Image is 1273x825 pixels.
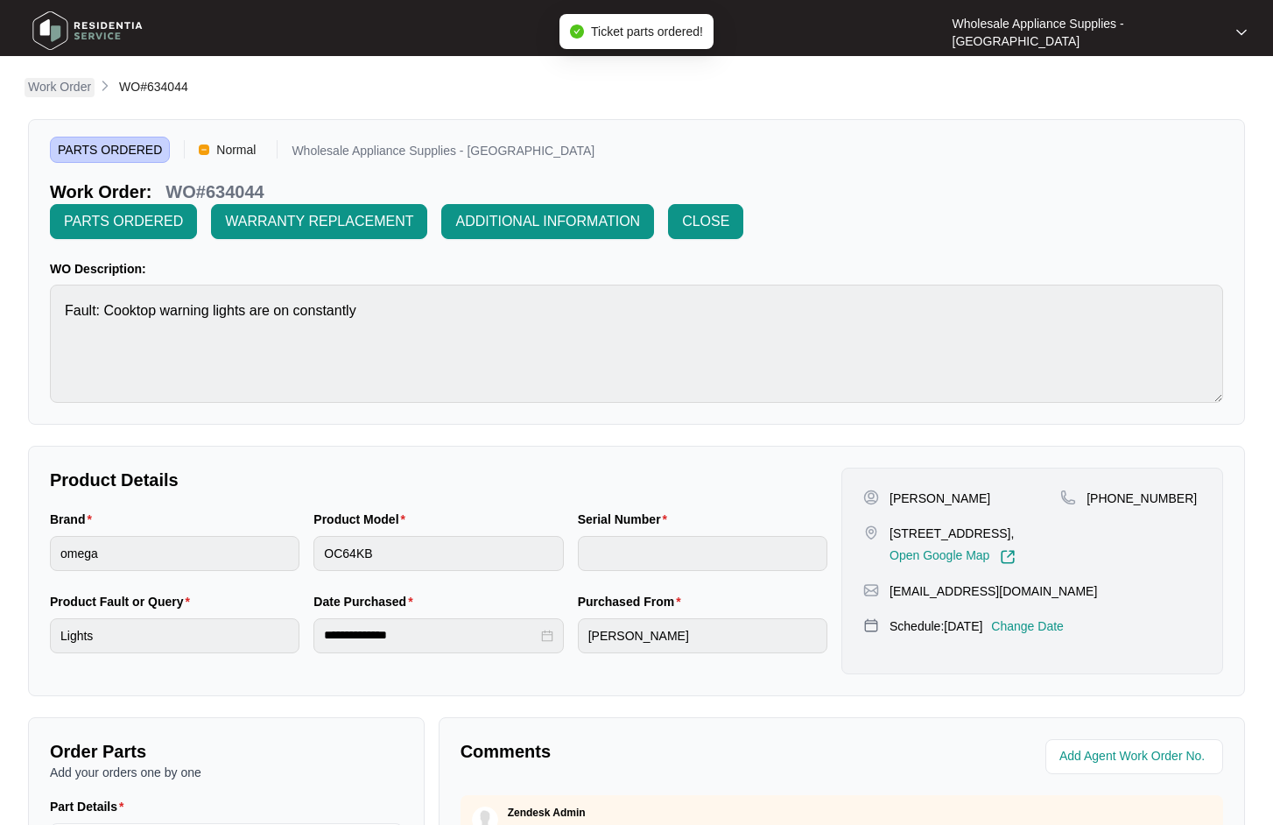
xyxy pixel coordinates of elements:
p: Zendesk Admin [508,806,586,820]
a: Work Order [25,78,95,97]
img: Vercel Logo [199,145,209,155]
input: Brand [50,536,299,571]
p: Wholesale Appliance Supplies - [GEOGRAPHIC_DATA] [953,15,1221,50]
a: Open Google Map [890,549,1016,565]
img: Link-External [1000,549,1016,565]
label: Serial Number [578,511,674,528]
p: Change Date [991,617,1064,635]
p: Comments [461,739,830,764]
img: chevron-right [98,79,112,93]
p: [EMAIL_ADDRESS][DOMAIN_NAME] [890,582,1097,600]
img: user-pin [863,490,879,505]
p: WO#634044 [165,180,264,204]
input: Purchased From [578,618,827,653]
span: CLOSE [682,211,729,232]
img: map-pin [863,617,879,633]
img: dropdown arrow [1236,28,1247,37]
p: [STREET_ADDRESS], [890,525,1016,542]
span: ADDITIONAL INFORMATION [455,211,640,232]
button: PARTS ORDERED [50,204,197,239]
p: [PERSON_NAME] [890,490,990,507]
textarea: Fault: Cooktop warning lights are on constantly [50,285,1223,403]
img: map-pin [1060,490,1076,505]
p: Order Parts [50,739,403,764]
input: Serial Number [578,536,827,571]
input: Product Model [313,536,563,571]
span: PARTS ORDERED [64,211,183,232]
input: Date Purchased [324,626,537,645]
p: Work Order: [50,180,151,204]
label: Product Fault or Query [50,593,197,610]
img: residentia service logo [26,4,149,57]
button: ADDITIONAL INFORMATION [441,204,654,239]
button: CLOSE [668,204,743,239]
span: WARRANTY REPLACEMENT [225,211,413,232]
span: PARTS ORDERED [50,137,170,163]
button: WARRANTY REPLACEMENT [211,204,427,239]
label: Date Purchased [313,593,419,610]
p: Work Order [28,78,91,95]
img: map-pin [863,582,879,598]
p: Wholesale Appliance Supplies - [GEOGRAPHIC_DATA] [292,145,594,163]
p: Product Details [50,468,827,492]
label: Part Details [50,798,131,815]
span: WO#634044 [119,80,188,94]
span: check-circle [570,25,584,39]
label: Brand [50,511,99,528]
p: WO Description: [50,260,1223,278]
label: Product Model [313,511,412,528]
p: Schedule: [DATE] [890,617,982,635]
input: Product Fault or Query [50,618,299,653]
p: [PHONE_NUMBER] [1087,490,1197,507]
img: map-pin [863,525,879,540]
input: Add Agent Work Order No. [1059,746,1213,767]
span: Ticket parts ordered! [591,25,703,39]
span: Normal [209,137,263,163]
p: Add your orders one by one [50,764,403,781]
label: Purchased From [578,593,688,610]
